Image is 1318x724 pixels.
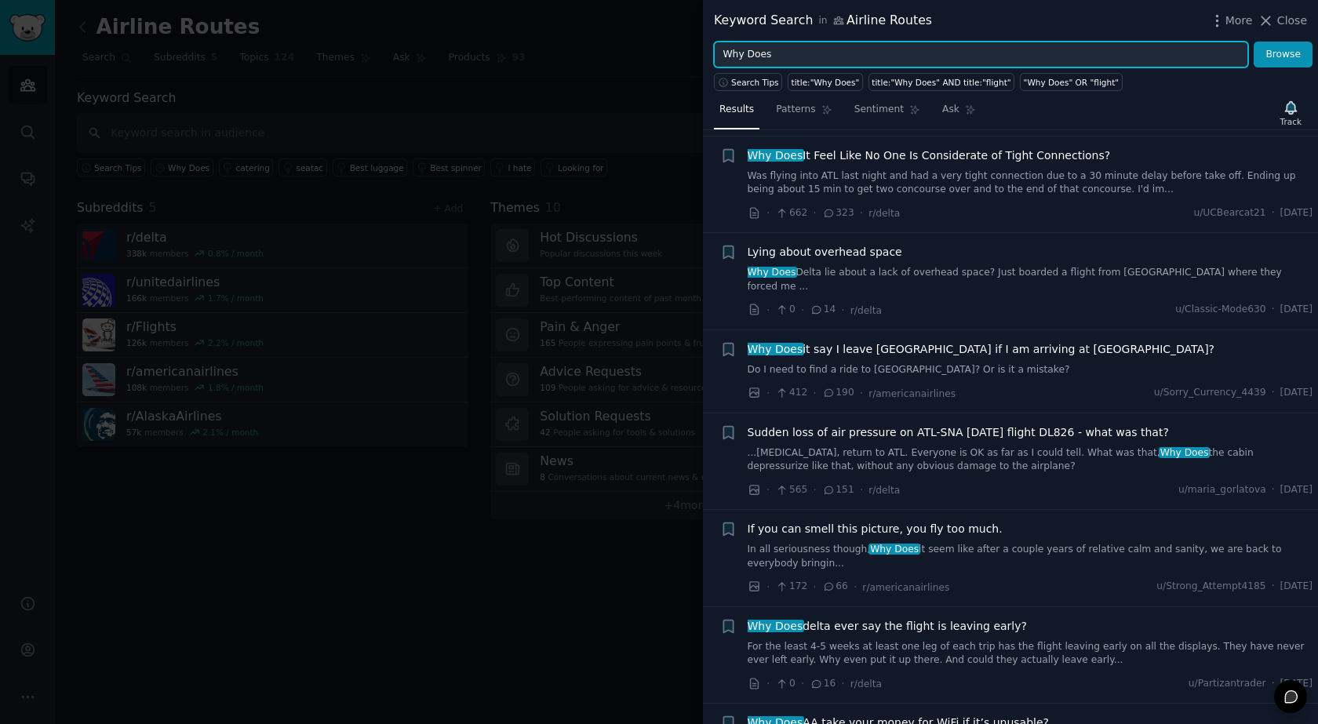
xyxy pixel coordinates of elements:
a: Sentiment [849,97,926,129]
span: · [1272,386,1275,400]
a: Patterns [770,97,837,129]
span: 66 [822,580,848,594]
span: · [1272,580,1275,594]
span: · [813,205,816,221]
span: Patterns [776,103,815,117]
span: 412 [775,386,807,400]
span: Why Does [746,343,804,355]
span: u/Sorry_Currency_4439 [1154,386,1266,400]
button: Close [1258,13,1307,29]
span: u/Partizantrader [1189,677,1266,691]
span: Close [1277,13,1307,29]
span: it say I leave [GEOGRAPHIC_DATA] if I am arriving at [GEOGRAPHIC_DATA]? [748,341,1215,358]
span: [DATE] [1280,677,1313,691]
a: Ask [937,97,981,129]
span: u/UCBearcat21 [1193,206,1265,220]
button: More [1209,13,1253,29]
a: In all seriousness though,Why Doesit seem like after a couple years of relative calm and sanity, ... [748,543,1313,570]
span: · [813,482,816,498]
span: 323 [822,206,854,220]
span: · [766,205,770,221]
span: r/delta [850,305,882,316]
span: · [841,675,844,692]
a: "Why Does" OR "flight" [1020,73,1123,91]
span: · [860,205,863,221]
span: Why Does [746,620,804,632]
span: · [801,302,804,318]
div: Keyword Search Airline Routes [714,11,932,31]
span: Why Does [746,149,804,162]
span: · [766,675,770,692]
span: 151 [822,483,854,497]
span: · [860,482,863,498]
span: 14 [810,303,836,317]
a: ...[MEDICAL_DATA], return to ATL. Everyone is OK as far as I could tell. What was that,Why Doesth... [748,446,1313,474]
button: Track [1275,96,1307,129]
span: · [1272,677,1275,691]
span: 0 [775,303,795,317]
span: Search Tips [731,77,779,88]
span: · [813,385,816,402]
span: [DATE] [1280,303,1313,317]
span: · [854,579,857,595]
span: Ask [942,103,959,117]
a: Do I need to find a ride to [GEOGRAPHIC_DATA]? Or is it a mistake? [748,363,1313,377]
button: Search Tips [714,73,782,91]
span: 172 [775,580,807,594]
span: [DATE] [1280,483,1313,497]
a: title:"Why Does" [788,73,863,91]
span: 662 [775,206,807,220]
span: in [818,14,827,28]
div: title:"Why Does" [792,77,860,88]
span: [DATE] [1280,386,1313,400]
span: u/Classic-Mode630 [1175,303,1265,317]
a: Why Doesit say I leave [GEOGRAPHIC_DATA] if I am arriving at [GEOGRAPHIC_DATA]? [748,341,1215,358]
span: · [1272,303,1275,317]
span: · [801,675,804,692]
span: r/americanairlines [862,582,949,593]
a: Why DoesIt Feel Like No One Is Considerate of Tight Connections? [748,147,1111,164]
a: Why Doesdelta ever say the flight is leaving early? [748,618,1027,635]
button: Browse [1254,42,1313,68]
span: · [766,385,770,402]
span: More [1225,13,1253,29]
span: r/delta [868,485,900,496]
span: r/delta [850,679,882,689]
span: r/delta [868,208,900,219]
span: Results [719,103,754,117]
span: 190 [822,386,854,400]
a: title:"Why Does" AND title:"flight" [868,73,1014,91]
span: 0 [775,677,795,691]
a: Results [714,97,759,129]
span: [DATE] [1280,206,1313,220]
a: For the least 4-5 weeks at least one leg of each trip has the flight leaving early on all the dis... [748,640,1313,668]
span: Why Does [746,267,797,278]
span: · [813,579,816,595]
div: "Why Does" OR "flight" [1024,77,1120,88]
span: [DATE] [1280,580,1313,594]
span: Why Does [868,544,919,555]
span: · [841,302,844,318]
a: Lying about overhead space [748,244,902,260]
a: Was flying into ATL last night and had a very tight connection due to a 30 minute delay before ta... [748,169,1313,197]
span: r/americanairlines [868,388,956,399]
span: 16 [810,677,836,691]
span: u/Strong_Attempt4185 [1156,580,1265,594]
div: title:"Why Does" AND title:"flight" [872,77,1010,88]
span: It Feel Like No One Is Considerate of Tight Connections? [748,147,1111,164]
span: · [766,579,770,595]
span: · [860,385,863,402]
div: Track [1280,116,1302,127]
span: 565 [775,483,807,497]
span: · [1272,483,1275,497]
input: Try a keyword related to your business [714,42,1248,68]
span: Why Does [1159,447,1210,458]
span: u/maria_gorlatova [1178,483,1266,497]
span: · [1272,206,1275,220]
span: · [766,302,770,318]
a: If you can smell this picture, you fly too much. [748,521,1003,537]
a: Sudden loss of air pressure on ATL-SNA [DATE] flight DL826 - what was that? [748,424,1169,441]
